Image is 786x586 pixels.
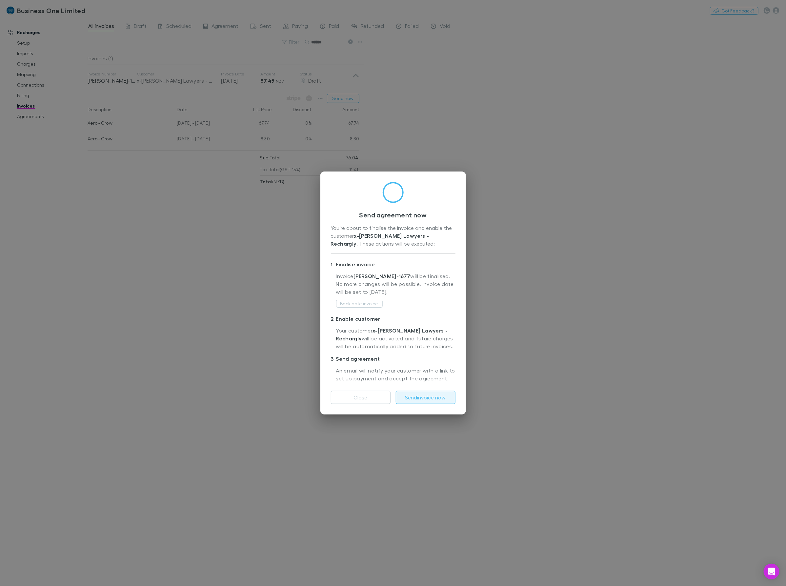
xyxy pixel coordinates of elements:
strong: x-[PERSON_NAME] Lawyers - Rechargly [336,327,448,342]
div: Open Intercom Messenger [764,564,779,579]
div: 3 [331,355,336,363]
p: Send agreement [331,354,455,364]
button: Close [331,391,391,404]
p: An email will notify your customer with a link to set up payment and accept the agreement. [336,367,455,383]
h3: Send agreement now [331,211,455,219]
button: Sendinvoice now [396,391,455,404]
div: 1 [331,260,336,268]
strong: x-[PERSON_NAME] Lawyers - Rechargly [331,232,431,247]
p: Enable customer [331,313,455,324]
p: Your customer will be activated and future charges will be automatically added to future invoices. [336,327,455,351]
button: Back-date invoice [336,300,383,308]
p: Finalise invoice [331,259,455,270]
div: You’re about to finalise the invoice and enable the customer . These actions will be executed: [331,224,455,248]
div: 2 [331,315,336,323]
strong: [PERSON_NAME]-1677 [353,273,411,279]
p: Invoice will be finalised. No more changes will be possible. Invoice date will be set to [DATE] . [336,272,455,299]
